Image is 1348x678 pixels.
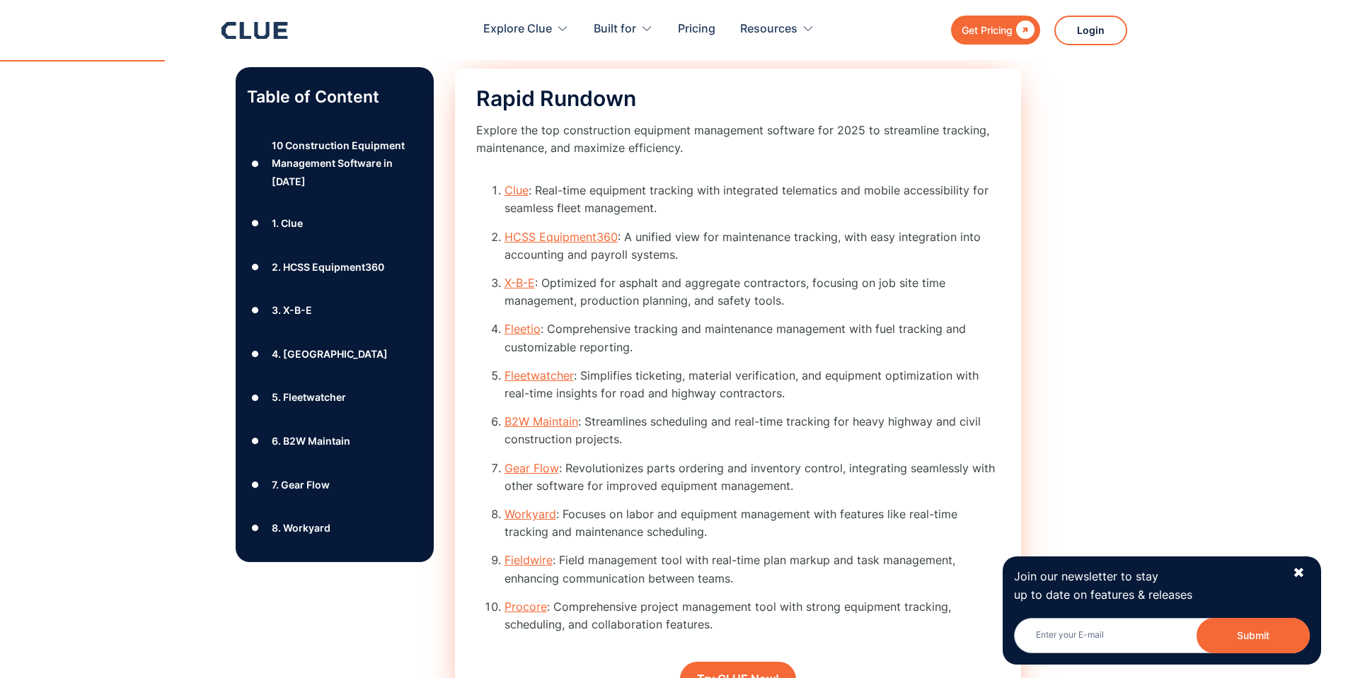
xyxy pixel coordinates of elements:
li: : Focuses on labor and equipment management with features like real-time tracking and maintenance... [505,505,1000,541]
a: Fleetwatcher [505,368,574,382]
li: : Optimized for asphalt and aggregate contractors, focusing on job site time management, producti... [505,274,1000,310]
li: : A unified view for maintenance tracking, with easy integration into accounting and payroll syst... [505,228,1000,264]
span: Rapid Rundown [476,86,636,111]
p: Join our newsletter to stay up to date on features & releases [1014,568,1280,603]
li: : Streamlines scheduling and real-time tracking for heavy highway and civil construction projects. [505,413,1000,448]
div: ● [247,431,264,452]
a: ●4. [GEOGRAPHIC_DATA] [247,344,422,365]
div: Built for [594,7,636,52]
div: ● [247,344,264,365]
div: 8. Workyard [272,519,330,537]
div: Resources [740,7,797,52]
div: 1. Clue [272,214,303,232]
a: ●5. Fleetwatcher [247,387,422,408]
a: Fleetio [505,322,541,336]
p: Table of Content [247,86,422,108]
a: Pricing [678,7,715,52]
div: Explore Clue [483,7,569,52]
div: ● [247,561,264,583]
a: ●8. Workyard [247,518,422,539]
div:  [1013,21,1035,39]
a: Gear Flow [505,461,559,475]
div: Built for [594,7,653,52]
a: ●1. Clue [247,213,422,234]
li: : Revolutionizes parts ordering and inventory control, integrating seamlessly with other software... [505,460,1000,495]
a: ●9. Fieldwire [247,561,422,583]
p: Explore the top construction equipment management software for 2025 to streamline tracking, maint... [476,122,1000,157]
div: ● [247,518,264,539]
div: ● [247,300,264,321]
div: Get Pricing [962,21,1013,39]
a: HCSS Equipment360 [505,230,618,244]
a: Procore [505,600,547,614]
li: : Simplifies ticketing, material verification, and equipment optimization with real-time insights... [505,367,1000,402]
div: ● [247,153,264,174]
div: 7. Gear Flow [272,476,330,493]
a: Fieldwire [505,553,553,567]
input: Enter your E-mail [1014,618,1310,653]
a: ●10 Construction Equipment Management Software in [DATE] [247,136,422,190]
div: ● [247,213,264,234]
div: 2. HCSS Equipment360 [272,258,384,276]
a: Login [1054,16,1127,45]
a: ●2. HCSS Equipment360 [247,256,422,277]
a: B2W Maintain [505,414,578,428]
div: 6. B2W Maintain [272,432,350,450]
div: ● [247,474,264,495]
a: Get Pricing [951,16,1040,45]
button: Submit [1197,618,1310,653]
a: ●6. B2W Maintain [247,431,422,452]
div: ● [247,256,264,277]
div: Resources [740,7,814,52]
li: : Real-time equipment tracking with integrated telematics and mobile accessibility for seamless f... [505,182,1000,217]
div: 10 Construction Equipment Management Software in [DATE] [272,136,422,190]
div: ✖ [1293,564,1305,582]
div: Explore Clue [483,7,552,52]
div: 3. X-B-E [272,301,312,319]
div: 4. [GEOGRAPHIC_DATA] [272,345,388,363]
div: ● [247,387,264,408]
a: ●3. X-B-E [247,300,422,321]
li: : Comprehensive tracking and maintenance management with fuel tracking and customizable reporting. [505,320,1000,356]
li: : Comprehensive project management tool with strong equipment tracking, scheduling, and collabora... [505,598,1000,633]
div: 5. Fleetwatcher [272,388,346,406]
a: ●7. Gear Flow [247,474,422,495]
li: : Field management tool with real-time plan markup and task management, enhancing communication b... [505,551,1000,587]
a: X-B-E [505,276,535,290]
a: Workyard [505,507,556,521]
a: Clue [505,183,529,197]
